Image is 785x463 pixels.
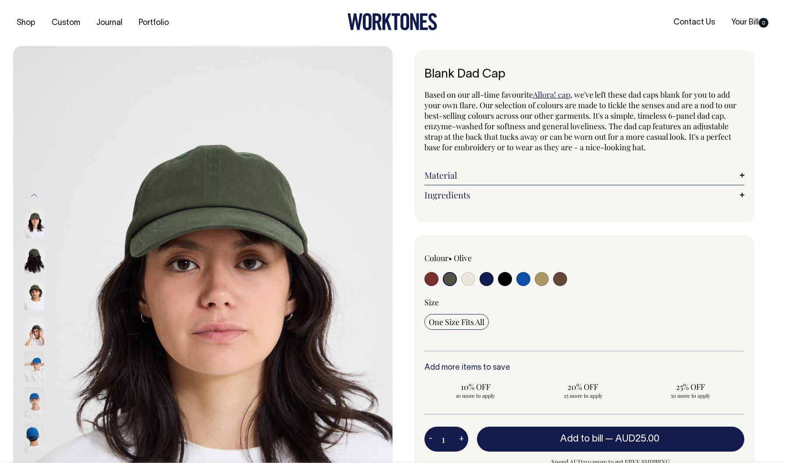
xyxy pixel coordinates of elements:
[25,244,44,274] img: olive
[728,15,772,30] a: Your Bill0
[536,392,630,399] span: 25 more to apply
[644,392,737,399] span: 50 more to apply
[424,89,736,152] span: , we've left these dad caps blank for you to add your own flare. Our selection of colours are mad...
[605,435,662,443] span: —
[536,382,630,392] span: 20% OFF
[429,317,484,327] span: One Size Fits All
[639,379,742,402] input: 25% OFF 50 more to apply
[28,185,41,205] button: Previous
[424,89,533,100] span: Based on our all-time favourite
[615,435,659,443] span: AUD25.00
[532,379,634,402] input: 20% OFF 25 more to apply
[13,16,39,30] a: Shop
[429,392,522,399] span: 10 more to apply
[424,431,437,448] button: -
[48,16,84,30] a: Custom
[135,16,172,30] a: Portfolio
[477,427,744,451] button: Add to bill —AUD25.00
[25,315,44,346] img: olive
[644,382,737,392] span: 25% OFF
[424,68,744,81] h1: Blank Dad Cap
[93,16,126,30] a: Journal
[449,253,452,263] span: •
[670,15,718,30] a: Contact Us
[759,18,768,28] span: 0
[533,89,570,100] a: Allora! cap
[25,423,44,454] img: worker-blue
[424,253,552,263] div: Colour
[25,351,44,382] img: worker-blue
[25,387,44,418] img: worker-blue
[25,279,44,310] img: olive
[424,297,744,307] div: Size
[424,314,489,330] input: One Size Fits All
[424,190,744,200] a: Ingredients
[424,379,527,402] input: 10% OFF 10 more to apply
[424,170,744,180] a: Material
[454,253,472,263] label: Olive
[455,431,468,448] button: +
[429,382,522,392] span: 10% OFF
[560,435,603,443] span: Add to bill
[424,364,744,372] h6: Add more items to save
[25,208,44,238] img: olive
